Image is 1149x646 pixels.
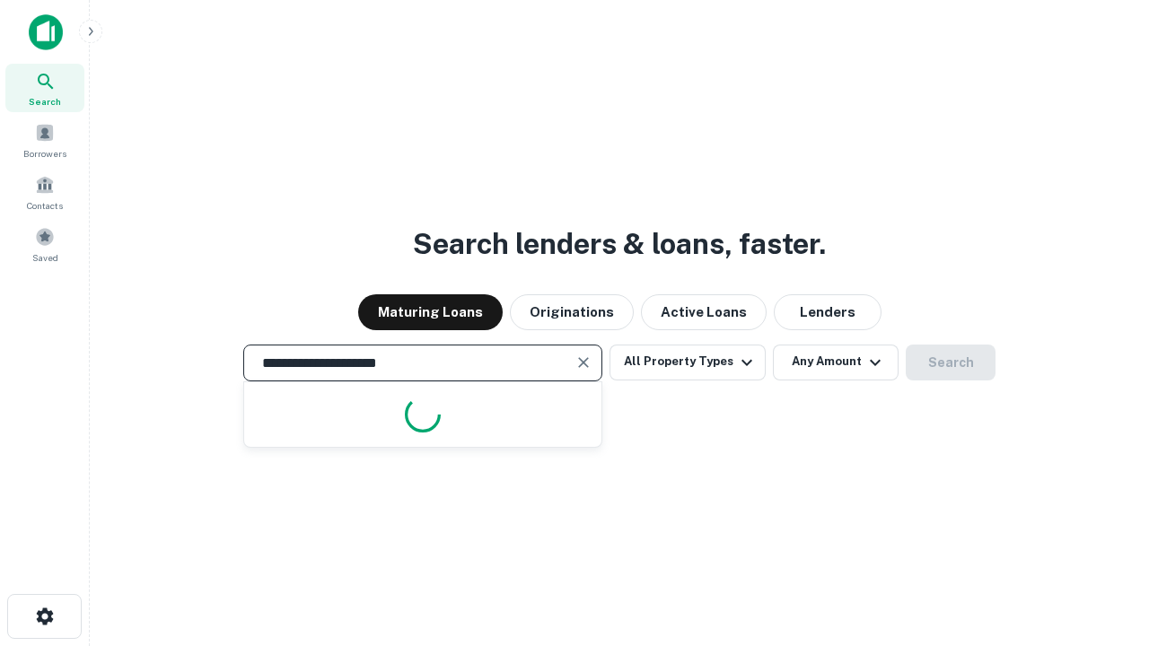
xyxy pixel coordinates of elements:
[27,198,63,213] span: Contacts
[32,250,58,265] span: Saved
[641,294,767,330] button: Active Loans
[773,345,899,380] button: Any Amount
[5,220,84,268] a: Saved
[23,146,66,161] span: Borrowers
[29,14,63,50] img: capitalize-icon.png
[5,64,84,112] a: Search
[510,294,634,330] button: Originations
[358,294,503,330] button: Maturing Loans
[5,116,84,164] a: Borrowers
[413,223,826,266] h3: Search lenders & loans, faster.
[610,345,766,380] button: All Property Types
[571,350,596,375] button: Clear
[1059,502,1149,589] iframe: Chat Widget
[5,168,84,216] a: Contacts
[774,294,881,330] button: Lenders
[29,94,61,109] span: Search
